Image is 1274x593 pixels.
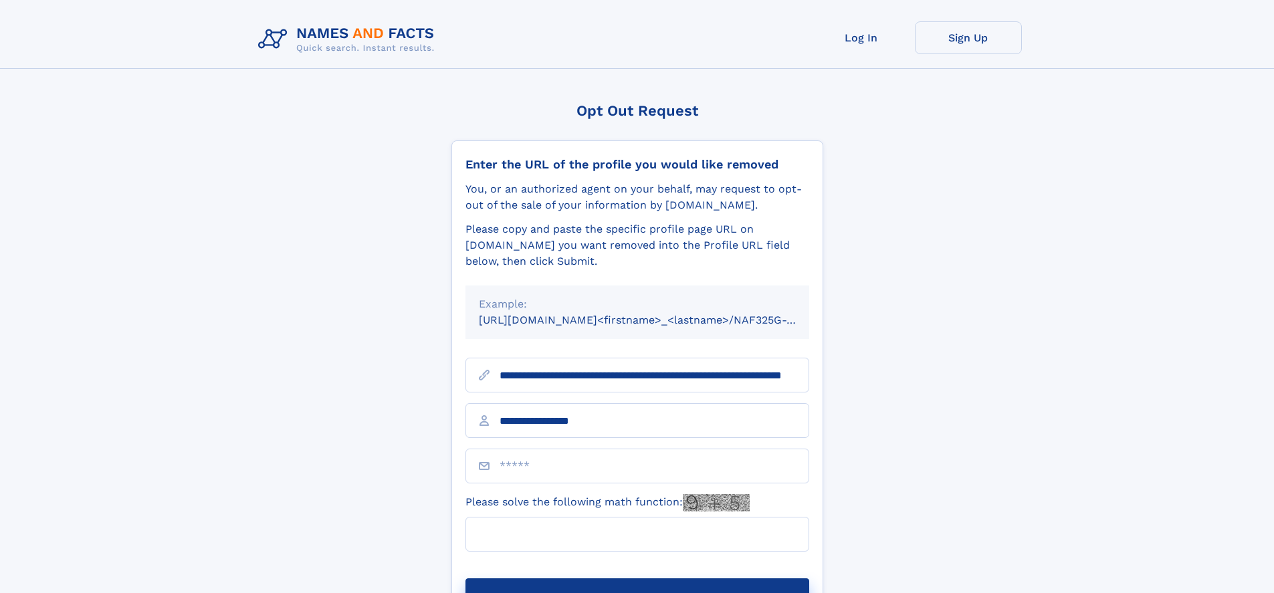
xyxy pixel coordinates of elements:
[253,21,445,57] img: Logo Names and Facts
[451,102,823,119] div: Opt Out Request
[915,21,1022,54] a: Sign Up
[479,296,796,312] div: Example:
[479,314,835,326] small: [URL][DOMAIN_NAME]<firstname>_<lastname>/NAF325G-xxxxxxxx
[808,21,915,54] a: Log In
[465,494,750,511] label: Please solve the following math function:
[465,157,809,172] div: Enter the URL of the profile you would like removed
[465,221,809,269] div: Please copy and paste the specific profile page URL on [DOMAIN_NAME] you want removed into the Pr...
[465,181,809,213] div: You, or an authorized agent on your behalf, may request to opt-out of the sale of your informatio...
